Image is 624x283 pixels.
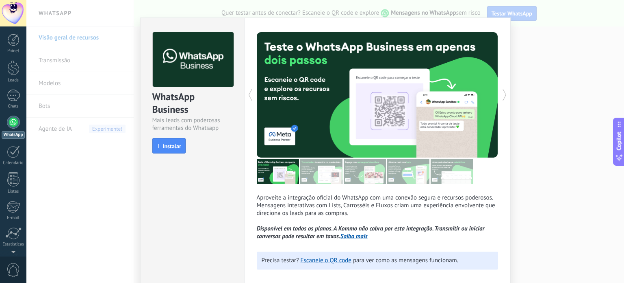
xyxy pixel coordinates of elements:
[300,159,342,184] img: tour_image_6cf6297515b104f916d063e49aae351c.png
[387,159,429,184] img: tour_image_58a1c38c4dee0ce492f4b60cdcddf18a.png
[2,48,25,54] div: Painel
[353,257,458,264] span: para ver como as mensagens funcionam.
[257,159,299,184] img: tour_image_af96a8ccf0f3a66e7f08a429c7d28073.png
[152,138,186,154] button: Instalar
[2,215,25,221] div: E-mail
[344,159,386,184] img: tour_image_87c31d5c6b42496d4b4f28fbf9d49d2b.png
[431,159,473,184] img: tour_image_46dcd16e2670e67c1b8e928eefbdcce9.png
[163,143,181,149] span: Instalar
[257,194,498,240] p: Aproveite a integração oficial do WhatsApp com uma conexão segura e recursos poderosos. Mensagens...
[2,104,25,109] div: Chats
[153,32,234,87] img: logo_main.png
[2,242,25,247] div: Estatísticas
[152,116,232,132] div: Mais leads com poderosas ferramentas do Whatsapp
[2,78,25,83] div: Leads
[301,257,351,264] a: Escaneie o QR code
[257,225,485,240] i: Disponível em todos os planos. A Kommo não cobra por esta integração. Transmitir ou iniciar conve...
[262,257,299,264] span: Precisa testar?
[2,189,25,194] div: Listas
[152,90,232,116] div: WhatsApp Business
[2,131,25,139] div: WhatsApp
[340,233,368,240] a: Saiba mais
[615,132,623,150] span: Copilot
[2,160,25,166] div: Calendário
